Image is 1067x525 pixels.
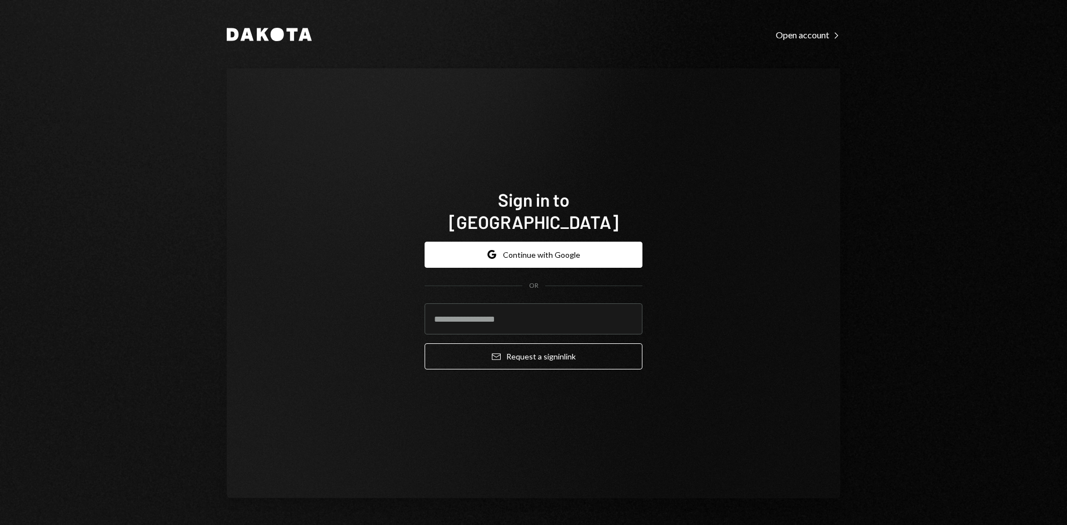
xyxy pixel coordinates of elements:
h1: Sign in to [GEOGRAPHIC_DATA] [425,188,642,233]
div: Open account [776,29,840,41]
button: Request a signinlink [425,343,642,369]
button: Continue with Google [425,242,642,268]
a: Open account [776,28,840,41]
div: OR [529,281,539,291]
